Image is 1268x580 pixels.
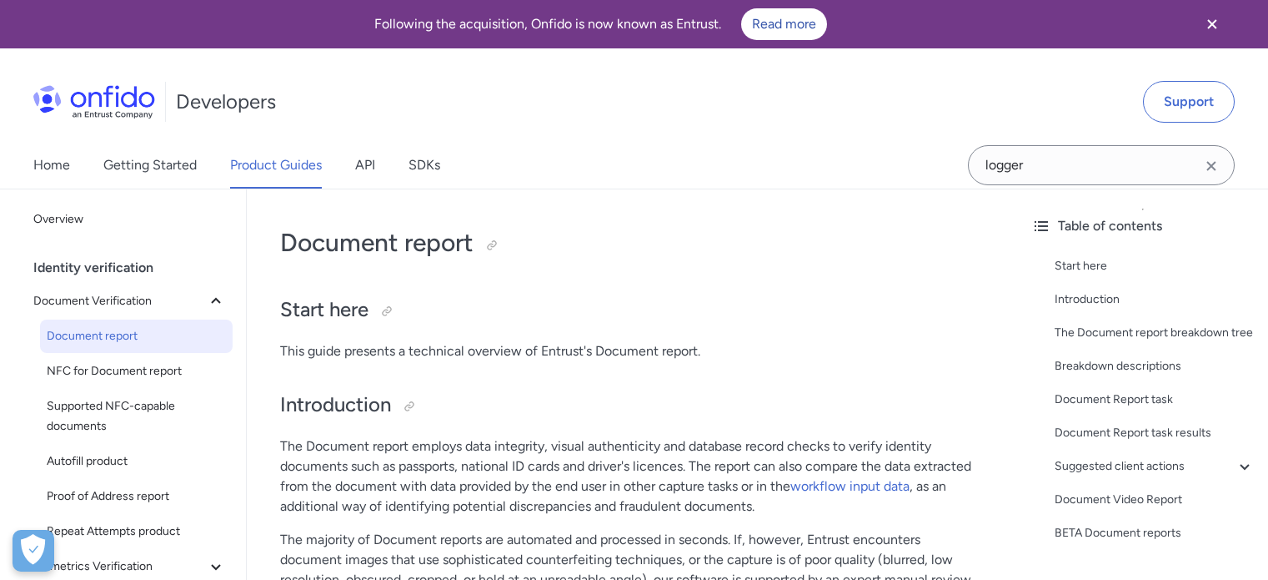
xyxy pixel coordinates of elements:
[1201,156,1221,176] svg: Clear search field button
[40,515,233,548] a: Repeat Attempts product
[230,142,322,189] a: Product Guides
[1055,423,1255,443] a: Document Report task results
[47,522,226,542] span: Repeat Attempts product
[40,320,233,353] a: Document report
[33,251,239,285] div: Identity verification
[1143,81,1235,123] a: Support
[1055,490,1255,510] a: Document Video Report
[103,142,197,189] a: Getting Started
[47,326,226,346] span: Document report
[355,142,375,189] a: API
[47,451,226,472] span: Autofill product
[27,285,233,318] button: Document Verification
[33,209,226,229] span: Overview
[33,291,206,311] span: Document Verification
[40,390,233,443] a: Supported NFC-capable documents
[47,487,226,507] span: Proof of Address report
[33,557,206,577] span: Biometrics Verification
[33,85,155,119] img: Onfido Logo
[280,436,985,517] p: The Document report employs data integrity, visual authenticity and database record checks to ver...
[1202,14,1222,34] svg: Close banner
[33,142,70,189] a: Home
[27,203,233,236] a: Overview
[1181,3,1243,45] button: Close banner
[1031,216,1255,236] div: Table of contents
[790,478,910,494] a: workflow input data
[13,530,54,572] div: Cookie Preferences
[1055,523,1255,543] a: BETA Document reports
[280,341,985,361] p: This guide presents a technical overview of Entrust's Document report.
[40,355,233,388] a: NFC for Document report
[1055,356,1255,376] a: Breakdown descriptions
[741,8,827,40] a: Read more
[47,396,226,436] span: Supported NFC-capable documents
[1055,456,1255,477] a: Suggested client actions
[280,226,985,260] h1: Document report
[176,88,276,115] h1: Developers
[1055,323,1255,343] a: The Document report breakdown tree
[280,296,985,325] h2: Start here
[40,480,233,513] a: Proof of Address report
[47,361,226,381] span: NFC for Document report
[20,8,1181,40] div: Following the acquisition, Onfido is now known as Entrust.
[408,142,440,189] a: SDKs
[280,391,985,420] h2: Introduction
[968,145,1235,185] input: Onfido search input field
[1055,290,1255,310] a: Introduction
[40,445,233,478] a: Autofill product
[13,530,54,572] button: Open Preferences
[1055,256,1255,276] a: Start here
[1055,390,1255,410] a: Document Report task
